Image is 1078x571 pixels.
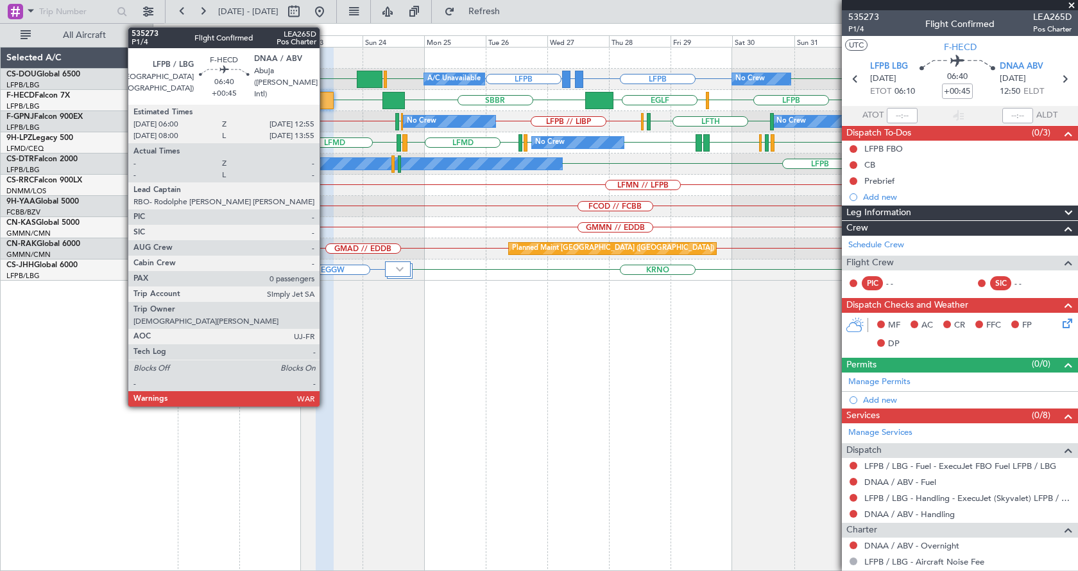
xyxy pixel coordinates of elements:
div: Thu 21 [178,35,239,47]
div: Thu 28 [609,35,671,47]
a: LFPB/LBG [6,80,40,90]
span: 12:50 [1000,85,1020,98]
span: MF [888,319,900,332]
button: All Aircraft [14,25,139,46]
span: Dispatch [846,443,882,458]
span: CN-KAS [6,219,36,227]
div: No Crew [407,112,436,131]
a: LFPB/LBG [6,271,40,281]
div: Planned Maint [GEOGRAPHIC_DATA] ([GEOGRAPHIC_DATA]) [261,260,463,279]
div: Flight Confirmed [925,17,995,31]
a: DNAA / ABV - Fuel [864,477,936,488]
a: CS-JHHGlobal 6000 [6,261,78,269]
div: No Crew [535,133,565,152]
a: 9H-LPZLegacy 500 [6,134,73,142]
a: LFMD/CEQ [6,144,44,154]
a: CS-DTRFalcon 2000 [6,155,78,163]
a: LFPB/LBG [6,165,40,175]
span: DP [888,338,900,351]
div: No Crew [162,91,192,110]
span: Leg Information [846,206,911,220]
span: ALDT [1036,109,1057,122]
span: P1/4 [848,24,879,35]
div: No Crew [735,69,765,89]
a: CN-RAKGlobal 6000 [6,240,80,248]
a: LFPB/LBG [6,101,40,111]
span: Charter [846,523,877,538]
span: Dispatch Checks and Weather [846,298,968,313]
span: Flight Crew [846,256,894,270]
span: Services [846,408,880,423]
a: Schedule Crew [848,239,904,252]
a: CS-RRCFalcon 900LX [6,177,82,184]
div: Fri 22 [239,35,301,47]
span: (0/3) [1032,126,1050,139]
span: ETOT [870,85,891,98]
div: Sat 30 [732,35,794,47]
div: Tue 26 [486,35,547,47]
button: UTC [845,39,868,51]
a: DNAA / ABV - Overnight [864,540,959,551]
span: F-HECD [944,40,977,54]
span: F-GPNJ [6,113,34,121]
div: LFPB FBO [864,143,903,154]
span: 535273 [848,10,879,24]
a: GMMN/CMN [6,250,51,259]
a: LFPB / LBG - Handling - ExecuJet (Skyvalet) LFPB / LBG [864,493,1072,504]
span: (0/0) [1032,357,1050,371]
div: Add new [863,191,1072,202]
a: FCBB/BZV [6,207,40,217]
span: FFC [986,319,1001,332]
a: LFPB/LBG [6,123,40,132]
a: LFPB / LBG - Aircraft Noise Fee [864,556,984,567]
div: - - [1014,277,1043,289]
div: A/C Unavailable [427,69,481,89]
div: Mon 25 [424,35,486,47]
a: 9H-YAAGlobal 5000 [6,198,79,206]
a: F-HECDFalcon 7X [6,92,70,100]
span: 06:10 [894,85,915,98]
div: - - [886,277,915,289]
div: Wed 27 [547,35,609,47]
span: CS-JHH [6,261,34,269]
span: 9H-LPZ [6,134,32,142]
span: [DATE] [870,73,896,85]
button: Refresh [438,1,515,22]
div: No Crew [776,112,806,131]
a: DNAA / ABV - Handling [864,509,955,520]
span: CS-RRC [6,177,34,184]
span: [DATE] - [DATE] [218,6,278,17]
span: ATOT [862,109,884,122]
div: SIC [990,276,1011,290]
span: LEA265D [1033,10,1072,24]
span: Refresh [458,7,511,16]
span: AC [921,319,933,332]
span: 9H-YAA [6,198,35,206]
div: Prebrief [864,175,894,186]
span: Dispatch To-Dos [846,126,911,141]
div: Planned Maint [GEOGRAPHIC_DATA] ([GEOGRAPHIC_DATA]) [258,91,460,110]
a: LFPB / LBG - Fuel - ExecuJet FBO Fuel LFPB / LBG [864,461,1056,471]
span: F-HECD [6,92,35,100]
div: PIC [862,276,883,290]
a: DNMM/LOS [6,186,46,196]
div: Fri 29 [671,35,732,47]
a: Manage Permits [848,376,911,389]
div: Add new [863,394,1072,405]
span: (0/8) [1032,408,1050,422]
span: CS-DOU [6,71,37,78]
a: CN-KASGlobal 5000 [6,219,80,227]
div: CB [864,159,875,170]
span: DNAA ABV [1000,60,1043,73]
a: CS-DOUGlobal 6500 [6,71,80,78]
input: --:-- [887,108,918,123]
span: Permits [846,358,877,373]
a: GMMN/CMN [6,229,51,238]
span: 06:40 [947,71,968,83]
span: CR [954,319,965,332]
div: Planned Maint [GEOGRAPHIC_DATA] ([GEOGRAPHIC_DATA]) [512,239,714,258]
div: Sat 23 [301,35,363,47]
span: CS-DTR [6,155,34,163]
input: Trip Number [39,2,113,21]
a: F-GPNJFalcon 900EX [6,113,83,121]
